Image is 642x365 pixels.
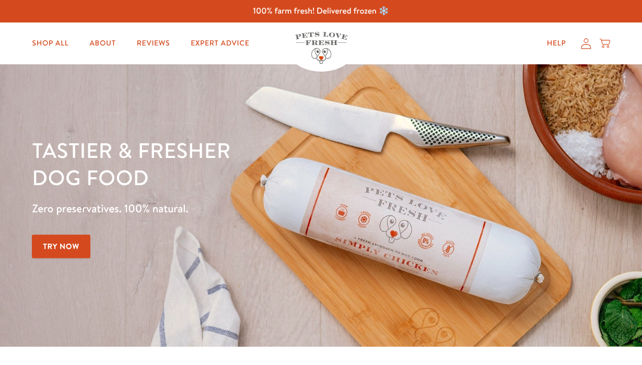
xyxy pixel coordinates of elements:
a: Expert Advice [182,33,258,54]
a: Try Now [32,235,90,258]
img: Pets Love Fresh [295,32,347,64]
a: Shop All [24,33,77,54]
h1: Tastier & fresher dog food [32,136,417,191]
a: Reviews [129,33,178,54]
a: Help [539,33,575,54]
p: Zero preservatives. 100% natural. [32,199,417,218]
a: About [81,33,124,54]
